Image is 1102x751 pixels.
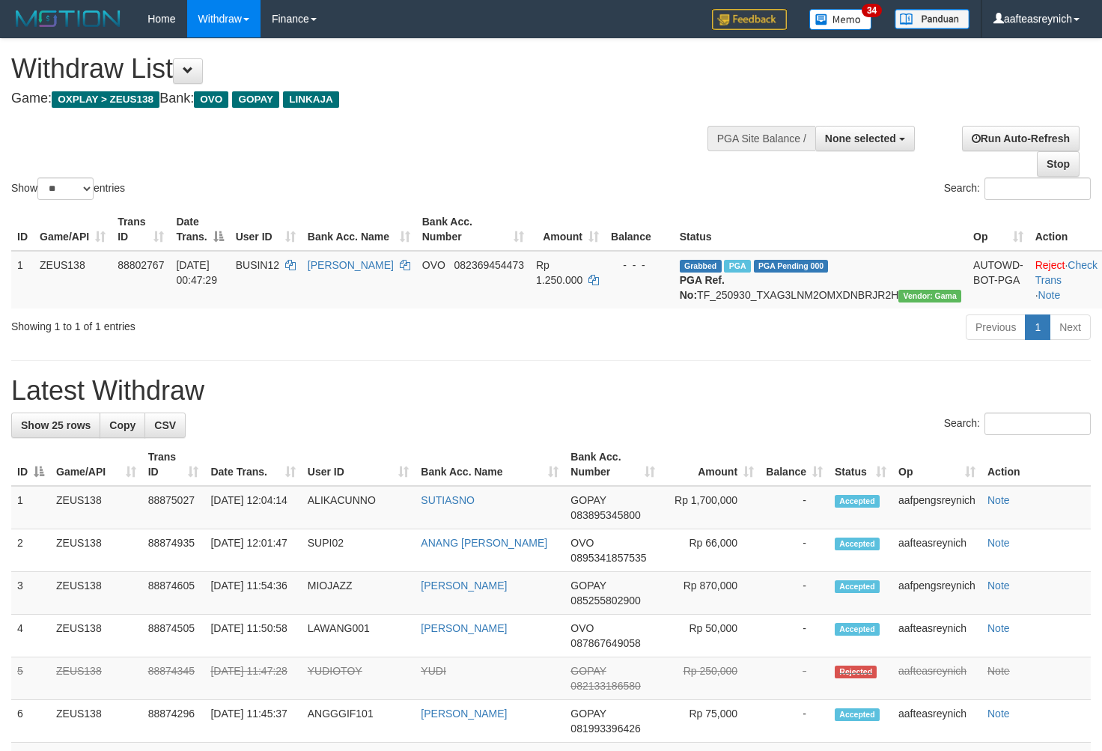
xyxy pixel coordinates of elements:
span: LINKAJA [283,91,339,108]
th: Amount: activate to sort column ascending [661,443,760,486]
td: ZEUS138 [50,615,142,657]
a: [PERSON_NAME] [421,708,507,720]
a: [PERSON_NAME] [421,580,507,592]
th: ID: activate to sort column descending [11,443,50,486]
span: PGA Pending [754,260,829,273]
span: BUSIN12 [236,259,279,271]
td: ANGGGIF101 [302,700,415,743]
a: [PERSON_NAME] [308,259,394,271]
span: CSV [154,419,176,431]
td: ZEUS138 [50,572,142,615]
input: Search: [984,413,1091,435]
a: YUDI [421,665,445,677]
a: Check Trans [1035,259,1098,286]
a: Show 25 rows [11,413,100,438]
a: Reject [1035,259,1065,271]
a: Note [987,665,1010,677]
span: Copy 082369454473 to clipboard [454,259,524,271]
span: GOPAY [570,580,606,592]
td: - [760,572,829,615]
h1: Latest Withdraw [11,376,1091,406]
span: Accepted [835,538,880,550]
td: aafteasreynich [892,529,981,572]
td: ZEUS138 [34,251,112,308]
img: Feedback.jpg [712,9,787,30]
th: Amount: activate to sort column ascending [530,208,605,251]
button: None selected [815,126,915,151]
td: AUTOWD-BOT-PGA [967,251,1029,308]
span: GOPAY [570,665,606,677]
td: - [760,529,829,572]
span: GOPAY [570,494,606,506]
th: Game/API: activate to sort column ascending [50,443,142,486]
td: Rp 66,000 [661,529,760,572]
td: [DATE] 11:47:28 [204,657,301,700]
td: 88874605 [142,572,205,615]
th: Op: activate to sort column ascending [967,208,1029,251]
td: Rp 75,000 [661,700,760,743]
a: Note [987,622,1010,634]
a: Stop [1037,151,1080,177]
a: 1 [1025,314,1050,340]
span: Copy 087867649058 to clipboard [570,637,640,649]
td: Rp 250,000 [661,657,760,700]
span: Marked by aafsreyleap [724,260,750,273]
td: 5 [11,657,50,700]
span: Copy 083895345800 to clipboard [570,509,640,521]
td: [DATE] 11:54:36 [204,572,301,615]
span: 88802767 [118,259,164,271]
div: - - - [611,258,668,273]
select: Showentries [37,177,94,200]
th: Action [981,443,1091,486]
a: Note [987,537,1010,549]
div: Showing 1 to 1 of 1 entries [11,313,448,334]
td: YUDIOTOY [302,657,415,700]
td: aafpengsreynich [892,572,981,615]
td: - [760,657,829,700]
h4: Game: Bank: [11,91,719,106]
th: Game/API: activate to sort column ascending [34,208,112,251]
td: aafpengsreynich [892,486,981,529]
td: - [760,486,829,529]
th: Trans ID: activate to sort column ascending [112,208,170,251]
td: ZEUS138 [50,657,142,700]
span: Copy 082133186580 to clipboard [570,680,640,692]
th: Date Trans.: activate to sort column ascending [204,443,301,486]
label: Search: [944,177,1091,200]
td: Rp 50,000 [661,615,760,657]
img: MOTION_logo.png [11,7,125,30]
td: ZEUS138 [50,529,142,572]
a: CSV [144,413,186,438]
th: Date Trans.: activate to sort column descending [170,208,229,251]
a: Note [987,708,1010,720]
th: User ID: activate to sort column ascending [230,208,302,251]
span: OVO [422,259,445,271]
span: Accepted [835,580,880,593]
td: 1 [11,486,50,529]
span: Vendor URL: https://trx31.1velocity.biz [898,290,961,302]
td: 88874935 [142,529,205,572]
td: SUPI02 [302,529,415,572]
td: - [760,615,829,657]
td: 88874296 [142,700,205,743]
th: Bank Acc. Number: activate to sort column ascending [416,208,530,251]
div: PGA Site Balance / [707,126,815,151]
span: OVO [570,622,594,634]
td: ZEUS138 [50,486,142,529]
span: OVO [570,537,594,549]
span: Copy 0895341857535 to clipboard [570,552,646,564]
td: TF_250930_TXAG3LNM2OMXDNBRJR2H [674,251,967,308]
th: ID [11,208,34,251]
td: 3 [11,572,50,615]
span: GOPAY [232,91,279,108]
td: aafteasreynich [892,700,981,743]
td: [DATE] 12:01:47 [204,529,301,572]
img: Button%20Memo.svg [809,9,872,30]
a: Copy [100,413,145,438]
span: Rp 1.250.000 [536,259,582,286]
td: 88874345 [142,657,205,700]
th: User ID: activate to sort column ascending [302,443,415,486]
span: Copy [109,419,136,431]
th: Status [674,208,967,251]
th: Bank Acc. Number: activate to sort column ascending [564,443,660,486]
